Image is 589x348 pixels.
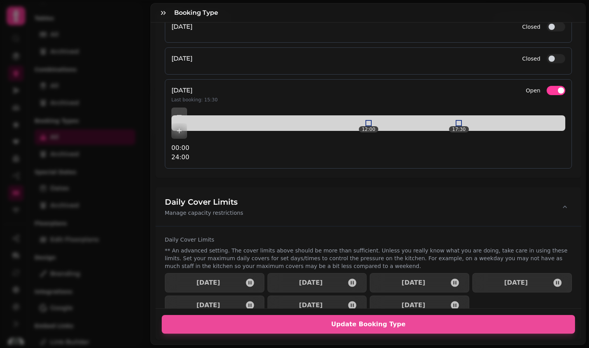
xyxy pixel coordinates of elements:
label: Open [526,86,540,95]
span: [DATE] [277,280,345,286]
button: Add item [171,108,187,123]
p: ** An advanced setting. The cover limits above should be more than sufficient. Unless you really ... [165,247,572,270]
p: 00:00 [171,143,565,153]
label: Daily Cover Limits [165,236,572,244]
span: [DATE] [379,302,447,308]
h3: Booking Type [174,8,221,17]
button: Update Booking Type [162,315,575,334]
span: Update Booking Type [171,321,566,327]
span: [DATE] [379,280,447,286]
label: Closed [522,54,540,63]
button: [DATE] [370,296,469,315]
button: [DATE] [267,273,367,292]
button: [DATE] [370,273,469,292]
button: [DATE] [472,273,572,292]
h4: [DATE] [171,22,192,31]
button: [DATE] [267,296,367,315]
h3: Daily Cover Limits [165,197,243,207]
button: Add item [171,123,187,139]
h4: [DATE] [171,86,218,95]
span: [DATE] [175,280,242,286]
label: Closed [522,22,540,31]
button: [DATE] [165,296,264,315]
p: Manage capacity restrictions [165,209,243,217]
p: 24:00 [171,153,565,162]
span: [DATE] [482,280,550,286]
button: [DATE] [165,273,264,292]
span: [DATE] [175,302,242,308]
span: [DATE] [277,302,345,308]
h4: [DATE] [171,54,192,63]
p: Last booking: 15:30 [171,97,218,103]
